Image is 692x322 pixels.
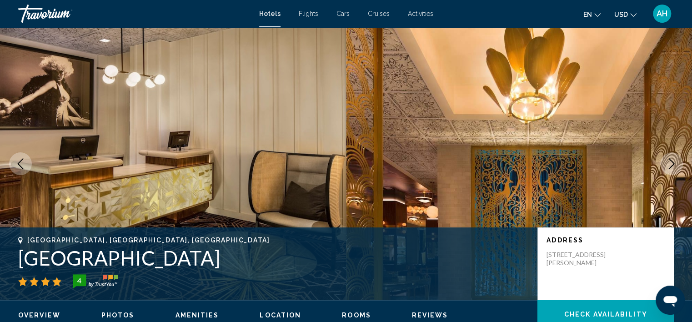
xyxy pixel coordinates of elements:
[547,236,665,244] p: Address
[101,311,135,319] button: Photos
[660,152,683,175] button: Next image
[70,275,88,286] div: 4
[650,4,674,23] button: User Menu
[336,10,350,17] a: Cars
[614,8,637,21] button: Change currency
[368,10,390,17] a: Cruises
[299,10,318,17] a: Flights
[408,10,433,17] a: Activities
[18,246,528,270] h1: [GEOGRAPHIC_DATA]
[18,5,250,23] a: Travorium
[547,251,619,267] p: [STREET_ADDRESS][PERSON_NAME]
[260,311,301,319] button: Location
[564,311,647,318] span: Check Availability
[175,311,219,319] button: Amenities
[27,236,270,244] span: [GEOGRAPHIC_DATA], [GEOGRAPHIC_DATA], [GEOGRAPHIC_DATA]
[342,311,371,319] button: Rooms
[583,11,592,18] span: en
[73,274,118,289] img: trustyou-badge-hor.svg
[656,286,685,315] iframe: Кнопка запуска окна обмена сообщениями
[18,311,60,319] button: Overview
[583,8,601,21] button: Change language
[9,152,32,175] button: Previous image
[259,10,281,17] a: Hotels
[657,9,667,18] span: AH
[614,11,628,18] span: USD
[412,311,448,319] button: Reviews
